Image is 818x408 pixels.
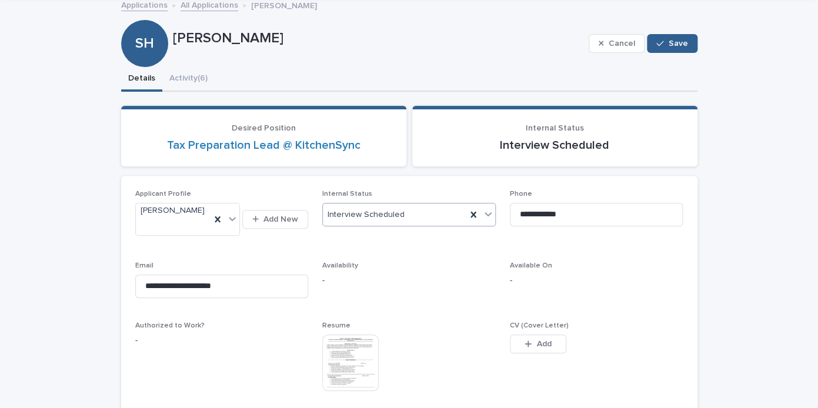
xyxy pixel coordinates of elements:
span: Authorized to Work? [135,322,205,329]
p: [PERSON_NAME] [173,30,584,47]
a: Tax Preparation Lead @ KitchenSync [167,138,360,152]
p: - [322,275,496,287]
span: Add [536,340,551,348]
span: Availability [322,262,358,269]
span: CV (Cover Letter) [510,322,569,329]
p: - [135,335,309,347]
p: - [510,275,683,287]
button: Details [121,67,162,92]
button: Add [510,335,566,353]
p: Interview Scheduled [426,138,683,152]
span: Email [135,262,153,269]
button: Save [647,34,697,53]
span: Resume [322,322,350,329]
span: Applicant Profile [135,190,191,198]
span: Available On [510,262,552,269]
span: Phone [510,190,532,198]
span: Add New [263,215,298,223]
button: Cancel [589,34,645,53]
span: [PERSON_NAME] [141,205,205,217]
span: Desired Position [232,124,296,132]
span: Cancel [608,39,635,48]
span: Internal Status [526,124,584,132]
button: Activity (6) [162,67,215,92]
span: Internal Status [322,190,372,198]
button: Add New [242,210,308,229]
span: Save [669,39,688,48]
span: Interview Scheduled [328,209,405,221]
